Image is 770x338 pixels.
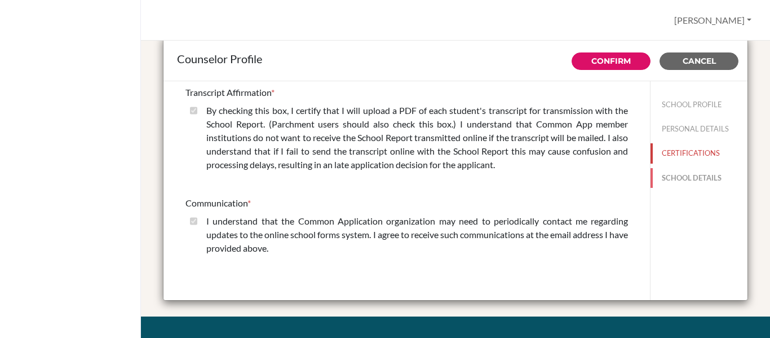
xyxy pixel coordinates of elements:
button: SCHOOL PROFILE [650,95,747,115]
label: By checking this box, I certify that I will upload a PDF of each student's transcript for transmi... [206,104,628,172]
div: Counselor Profile [177,50,734,67]
span: Communication [185,197,247,208]
button: SCHOOL DETAILS [650,168,747,188]
button: [PERSON_NAME] [669,10,756,31]
button: CERTIFICATIONS [650,143,747,163]
button: PERSONAL DETAILS [650,119,747,139]
label: I understand that the Common Application organization may need to periodically contact me regardi... [206,214,628,255]
span: Transcript Affirmation [185,87,271,98]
